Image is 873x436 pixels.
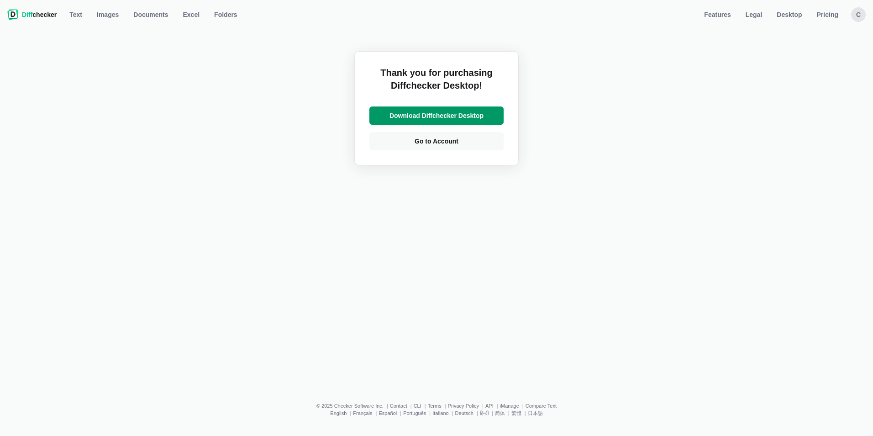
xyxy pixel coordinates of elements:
[353,410,372,416] a: Français
[91,7,124,22] a: Images
[7,7,57,22] a: Diffchecker
[209,7,243,22] button: Folders
[390,403,407,409] a: Contact
[403,410,426,416] a: Português
[702,10,732,19] span: Features
[526,403,557,409] a: Compare Text
[413,137,460,146] span: Go to Account
[131,10,170,19] span: Documents
[128,7,174,22] a: Documents
[428,403,442,409] a: Terms
[699,7,736,22] a: Features
[414,403,421,409] a: CLI
[771,7,807,22] a: Desktop
[500,403,519,409] a: iManage
[379,410,397,416] a: Español
[495,410,505,416] a: 简体
[330,410,347,416] a: English
[744,10,764,19] span: Legal
[388,111,485,120] span: Download Diffchecker Desktop
[64,7,88,22] a: Text
[369,132,504,150] a: Go to Account
[212,10,239,19] span: Folders
[432,410,448,416] a: Italiano
[485,403,494,409] a: API
[511,410,521,416] a: 繁體
[369,106,504,125] a: Download Diffchecker Desktop
[68,10,84,19] span: Text
[178,7,205,22] a: Excel
[740,7,768,22] a: Legal
[95,10,121,19] span: Images
[22,11,32,18] span: Diff
[480,410,489,416] a: हिन्दी
[181,10,202,19] span: Excel
[22,10,57,19] span: checker
[7,9,18,20] img: Diffchecker logo
[369,66,504,99] h2: Thank you for purchasing Diffchecker Desktop!
[815,10,840,19] span: Pricing
[775,10,804,19] span: Desktop
[851,7,866,22] button: c
[528,410,543,416] a: 日本語
[316,403,390,409] li: © 2025 Checker Software Inc.
[455,410,473,416] a: Deutsch
[811,7,844,22] a: Pricing
[448,403,479,409] a: Privacy Policy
